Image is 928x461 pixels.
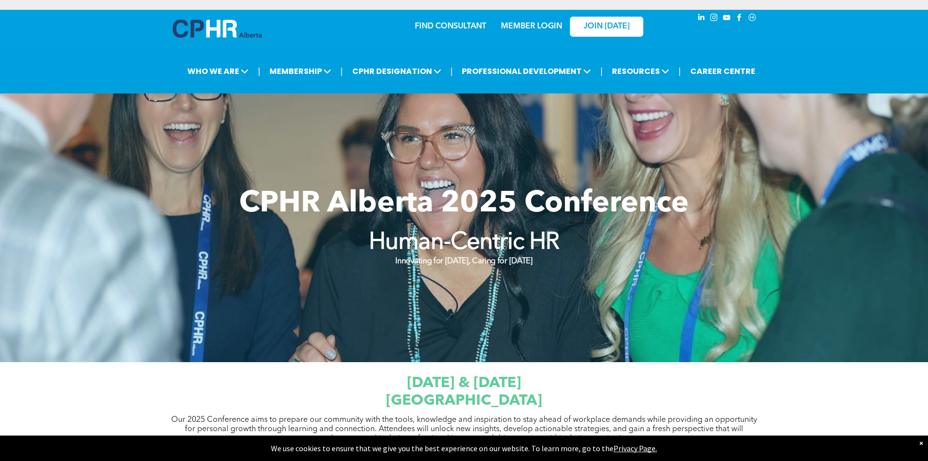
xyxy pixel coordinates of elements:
[451,61,453,81] li: |
[415,23,486,30] a: FIND CONSULTANT
[171,416,757,442] span: Our 2025 Conference aims to prepare our community with the tools, knowledge and inspiration to st...
[600,61,603,81] li: |
[613,443,657,453] a: Privacy Page.
[386,393,542,408] span: [GEOGRAPHIC_DATA]
[267,62,334,80] span: MEMBERSHIP
[709,12,720,25] a: instagram
[609,62,672,80] span: RESOURCES
[747,12,758,25] a: Social network
[687,62,758,80] a: CAREER CENTRE
[407,376,521,391] span: [DATE] & [DATE]
[734,12,745,25] a: facebook
[258,61,260,81] li: |
[722,12,732,25] a: youtube
[395,257,532,265] strong: Innovating for [DATE], Caring for [DATE]
[239,189,689,219] span: CPHR Alberta 2025 Conference
[584,22,630,31] span: JOIN [DATE]
[570,17,643,37] a: JOIN [DATE]
[340,61,343,81] li: |
[696,12,707,25] a: linkedin
[679,61,681,81] li: |
[369,231,560,254] strong: Human-Centric HR
[173,20,262,38] img: A blue and white logo for cp alberta
[349,62,444,80] span: CPHR DESIGNATION
[501,23,562,30] a: MEMBER LOGIN
[459,62,594,80] span: PROFESSIONAL DEVELOPMENT
[184,62,251,80] span: WHO WE ARE
[919,438,923,448] div: Dismiss notification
